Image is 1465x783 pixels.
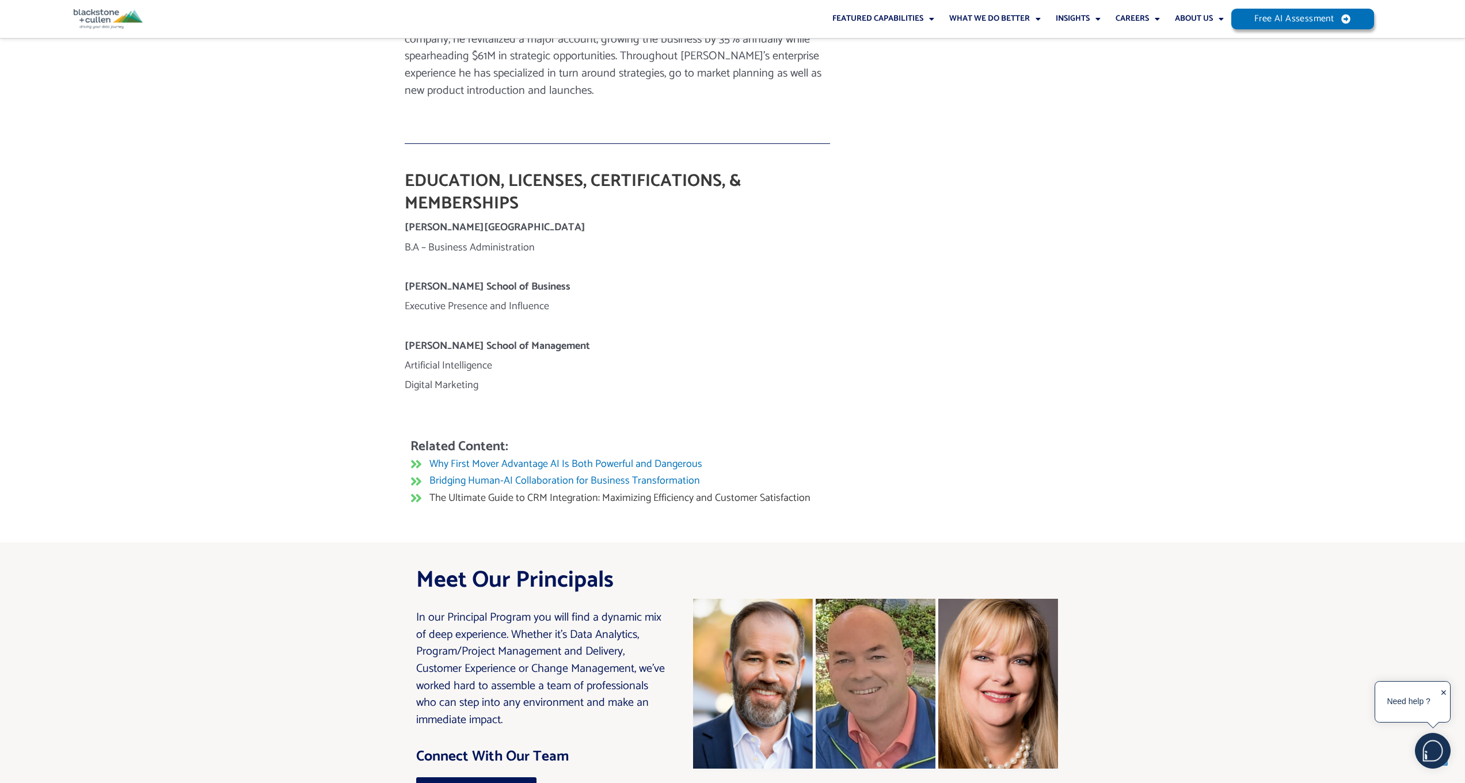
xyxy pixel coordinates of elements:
[416,609,670,729] p: In our Principal Program you will find a dynamic mix of deep experience. Whether it’s Data Analyt...
[1254,14,1334,24] span: Free AI Assessment
[1415,733,1450,768] img: users%2F5SSOSaKfQqXq3cFEnIZRYMEs4ra2%2Fmedia%2Fimages%2F-Bulle%20blanche%20sans%20fond%20%2B%20ma...
[427,473,700,490] span: Bridging Human-AI Collaboration for Business Transformation
[427,456,702,473] span: Why First Mover Advantage AI Is Both Powerful and Dangerous
[405,337,590,355] b: [PERSON_NAME] School of Management
[1440,685,1447,720] div: ✕
[427,490,810,507] span: The Ultimate Guide to CRM Integration: Maximizing Efficiency and Customer Satisfaction
[416,747,670,766] h3: Connect with our Team
[416,565,670,595] h2: Meet Our Principals
[410,456,1055,473] a: Why First Mover Advantage AI Is Both Powerful and Dangerous
[405,305,831,308] p: Executive Presence and Influence
[405,219,585,236] b: [PERSON_NAME][GEOGRAPHIC_DATA]
[410,473,1055,490] a: Bridging Human-AI Collaboration for Business Transformation
[405,364,831,367] p: Artificial Intelligence
[1377,683,1440,720] div: Need help ?
[410,436,508,457] strong: Related Content:
[405,384,831,387] p: Digital Marketing
[405,170,831,215] h2: EDUCATION, LICENSES, CERTIFICATIONS, & MEMBERSHIPS
[405,278,570,295] b: [PERSON_NAME] School of Business
[410,490,1055,507] a: The Ultimate Guide to CRM Integration: Maximizing Efficiency and Customer Satisfaction
[405,246,831,249] p: B.A – Business Administration
[1231,9,1374,29] a: Free AI Assessment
